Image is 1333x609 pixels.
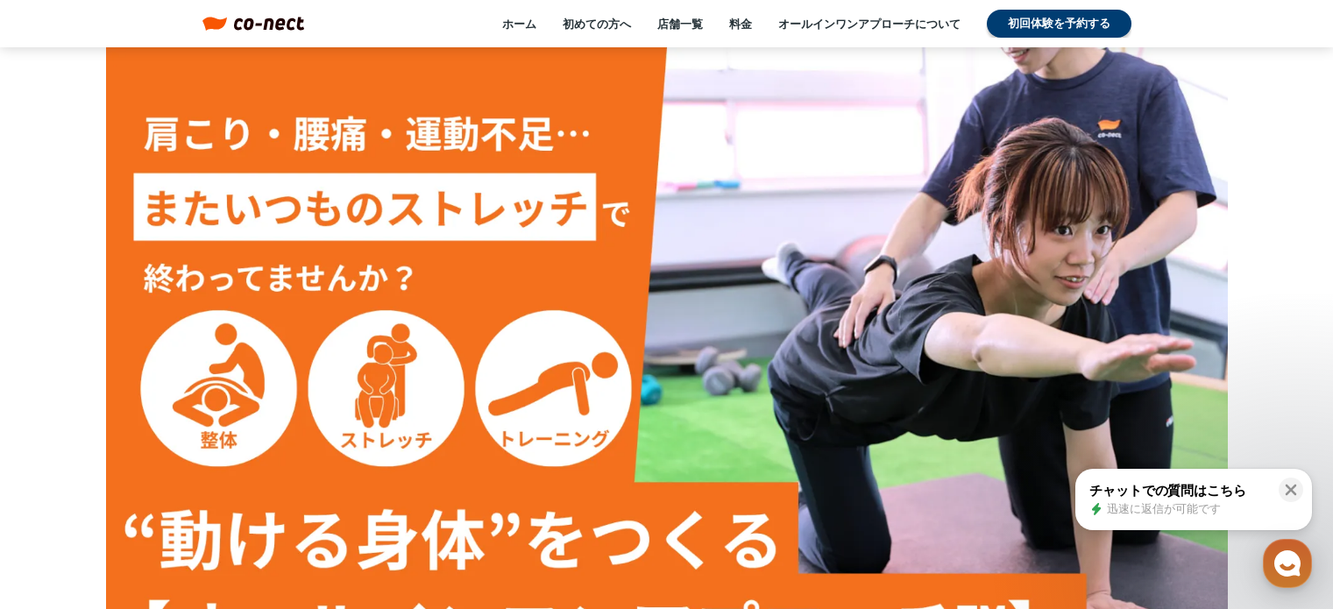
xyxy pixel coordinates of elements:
a: オールインワンアプローチについて [778,16,961,32]
a: 店舗一覧 [657,16,703,32]
a: 初めての方へ [563,16,631,32]
a: ホーム [502,16,536,32]
a: 初回体験を予約する [987,10,1131,38]
a: 料金 [729,16,752,32]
